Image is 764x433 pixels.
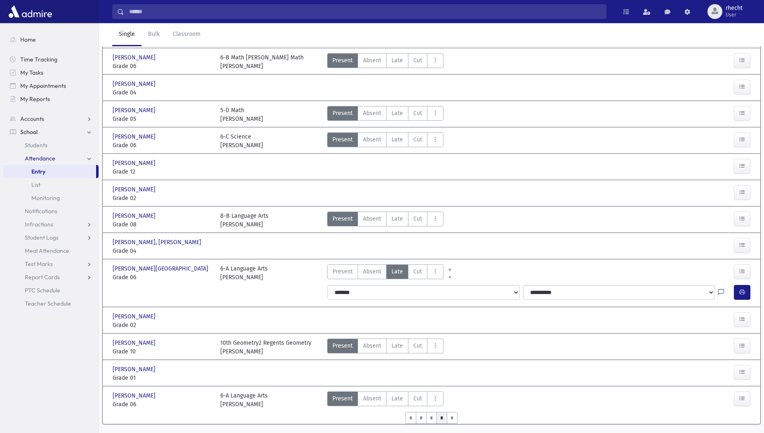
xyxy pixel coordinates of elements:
[25,260,53,268] span: Test Marks
[113,159,157,167] span: [PERSON_NAME]
[3,284,99,297] a: PTC Schedule
[124,4,606,19] input: Search
[391,341,403,350] span: Late
[31,194,60,202] span: Monitoring
[20,82,66,89] span: My Appointments
[327,132,443,150] div: AttTypes
[391,214,403,223] span: Late
[363,394,381,403] span: Absent
[113,141,212,150] span: Grade 06
[31,168,45,175] span: Entry
[20,128,38,136] span: School
[327,212,443,229] div: AttTypes
[113,247,212,255] span: Grade 04
[3,53,99,66] a: Time Tracking
[25,207,57,215] span: Notifications
[332,341,353,350] span: Present
[113,400,212,409] span: Grade 06
[413,56,422,65] span: Cut
[332,214,353,223] span: Present
[113,273,212,282] span: Grade 06
[220,339,311,356] div: 10th Geometry2 Regents Geometry [PERSON_NAME]
[25,155,55,162] span: Attendance
[3,231,99,244] a: Student Logs
[391,56,403,65] span: Late
[327,264,443,282] div: AttTypes
[220,391,268,409] div: 6-A Language Arts [PERSON_NAME]
[3,297,99,310] a: Teacher Schedule
[31,181,40,188] span: List
[220,106,263,123] div: 5-D Math [PERSON_NAME]
[20,115,44,122] span: Accounts
[391,394,403,403] span: Late
[3,33,99,46] a: Home
[332,394,353,403] span: Present
[3,205,99,218] a: Notifications
[726,5,743,12] span: rhecht
[332,135,353,144] span: Present
[113,391,157,400] span: [PERSON_NAME]
[327,339,443,356] div: AttTypes
[3,165,96,178] a: Entry
[113,88,212,97] span: Grade 04
[3,152,99,165] a: Attendance
[113,80,157,88] span: [PERSON_NAME]
[141,23,166,46] a: Bulk
[413,135,422,144] span: Cut
[113,212,157,220] span: [PERSON_NAME]
[113,106,157,115] span: [PERSON_NAME]
[413,109,422,118] span: Cut
[25,273,60,281] span: Report Cards
[25,221,53,228] span: Infractions
[20,95,50,103] span: My Reports
[20,56,57,63] span: Time Tracking
[113,321,212,329] span: Grade 02
[113,115,212,123] span: Grade 05
[220,264,268,282] div: 6-A Language Arts [PERSON_NAME]
[413,267,422,276] span: Cut
[113,347,212,356] span: Grade 10
[363,214,381,223] span: Absent
[25,300,71,307] span: Teacher Schedule
[327,106,443,123] div: AttTypes
[113,62,212,71] span: Grade 06
[113,264,210,273] span: [PERSON_NAME][GEOGRAPHIC_DATA]
[3,92,99,106] a: My Reports
[3,139,99,152] a: Students
[7,3,54,20] img: AdmirePro
[413,341,422,350] span: Cut
[363,341,381,350] span: Absent
[363,135,381,144] span: Absent
[332,56,353,65] span: Present
[332,109,353,118] span: Present
[25,287,60,294] span: PTC Schedule
[3,244,99,257] a: Meal Attendance
[413,214,422,223] span: Cut
[220,53,304,71] div: 6-B Math [PERSON_NAME] Math [PERSON_NAME]
[113,339,157,347] span: [PERSON_NAME]
[113,220,212,229] span: Grade 08
[113,53,157,62] span: [PERSON_NAME]
[363,56,381,65] span: Absent
[20,36,36,43] span: Home
[391,267,403,276] span: Late
[20,69,43,76] span: My Tasks
[327,391,443,409] div: AttTypes
[363,267,381,276] span: Absent
[3,218,99,231] a: Infractions
[3,79,99,92] a: My Appointments
[220,132,263,150] div: 6-C Science [PERSON_NAME]
[113,238,203,247] span: [PERSON_NAME], [PERSON_NAME]
[3,125,99,139] a: School
[113,185,157,194] span: [PERSON_NAME]
[220,212,269,229] div: 8-B Language Arts [PERSON_NAME]
[3,191,99,205] a: Monitoring
[391,135,403,144] span: Late
[363,109,381,118] span: Absent
[113,374,212,382] span: Grade 01
[391,109,403,118] span: Late
[113,365,157,374] span: [PERSON_NAME]
[413,394,422,403] span: Cut
[726,12,743,18] span: User
[332,267,353,276] span: Present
